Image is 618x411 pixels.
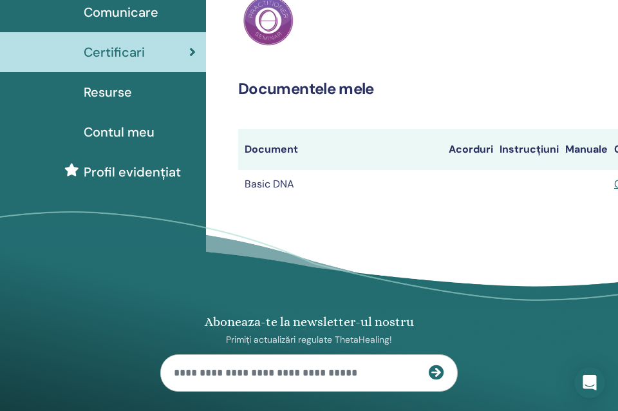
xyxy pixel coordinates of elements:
[238,170,442,198] td: Basic DNA
[442,129,493,170] th: Acorduri
[84,43,145,62] span: Certificari
[160,314,458,329] h4: Aboneaza-te la newsletter-ul nostru
[493,129,559,170] th: Instrucțiuni
[84,82,132,102] span: Resurse
[84,162,181,182] span: Profil evidențiat
[84,122,154,142] span: Contul meu
[84,3,158,22] span: Comunicare
[238,129,442,170] th: Document
[160,334,458,345] p: Primiți actualizări regulate ThetaHealing!
[574,367,605,398] div: Open Intercom Messenger
[559,129,608,170] th: Manuale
